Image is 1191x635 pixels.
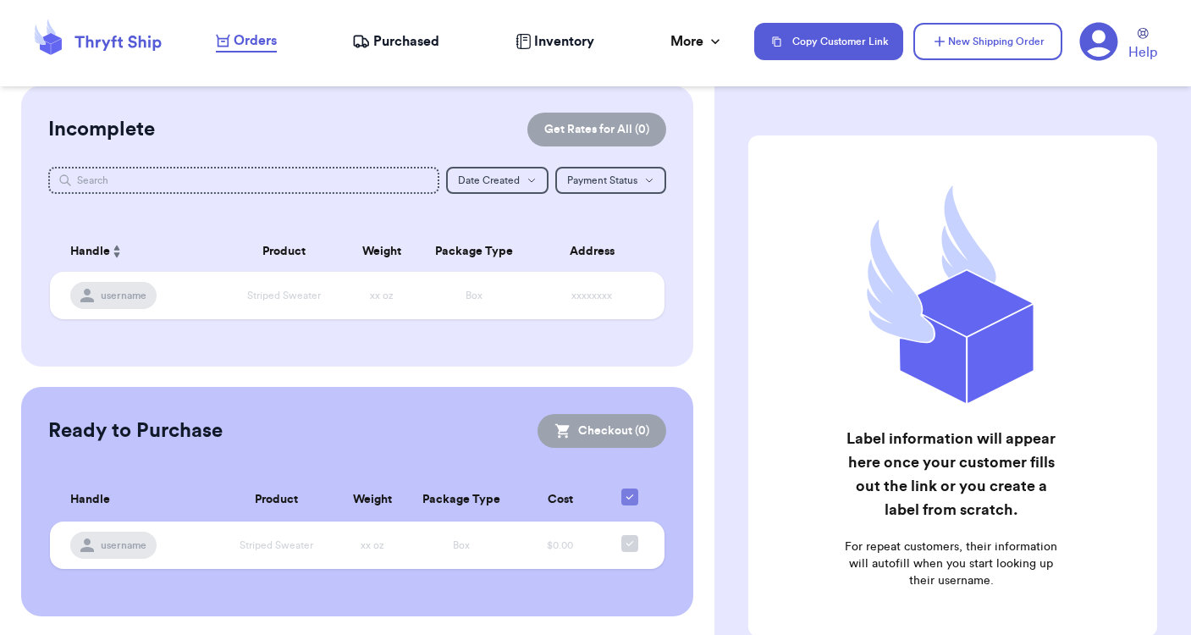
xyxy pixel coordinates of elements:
span: Inventory [534,31,594,52]
input: Search [48,167,439,194]
span: Striped Sweater [240,540,313,550]
button: Checkout (0) [538,414,666,448]
span: xx oz [370,290,394,301]
th: Weight [336,478,408,522]
span: Striped Sweater [247,290,321,301]
th: Product [222,231,345,272]
button: Get Rates for All (0) [527,113,666,146]
button: Date Created [446,167,549,194]
span: Box [466,290,482,301]
span: xx oz [361,540,384,550]
th: Package Type [408,478,516,522]
div: More [670,31,724,52]
span: Handle [70,491,110,509]
h2: Ready to Purchase [48,417,223,444]
button: Sort ascending [110,241,124,262]
button: Payment Status [555,167,666,194]
span: Date Created [458,175,520,185]
a: Purchased [352,31,439,52]
span: Handle [70,243,110,261]
button: Copy Customer Link [754,23,903,60]
th: Weight [345,231,419,272]
a: Orders [216,30,277,52]
span: Help [1128,42,1157,63]
th: Address [529,231,664,272]
span: xxxxxxxx [571,290,612,301]
span: Payment Status [567,175,637,185]
span: username [101,289,146,302]
span: username [101,538,146,552]
th: Cost [516,478,605,522]
th: Product [218,478,337,522]
th: Package Type [419,231,530,272]
h2: Label information will appear here once your customer fills out the link or you create a label fr... [838,427,1065,522]
span: Orders [234,30,277,51]
button: New Shipping Order [913,23,1062,60]
span: Purchased [373,31,439,52]
span: Box [453,540,470,550]
span: $0.00 [547,540,573,550]
p: For repeat customers, their information will autofill when you start looking up their username. [838,538,1065,589]
a: Inventory [516,31,594,52]
a: Help [1128,28,1157,63]
h2: Incomplete [48,116,155,143]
